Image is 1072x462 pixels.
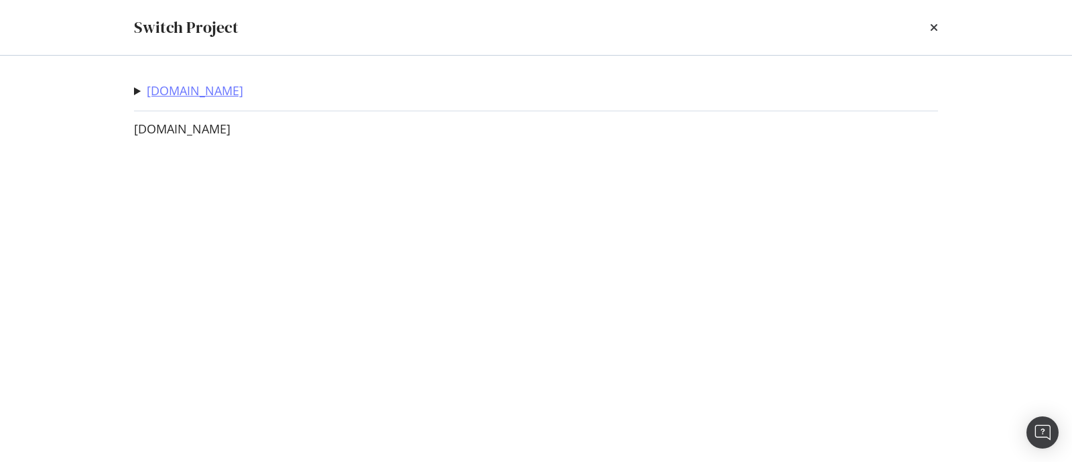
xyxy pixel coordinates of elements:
div: Switch Project [134,16,239,39]
summary: [DOMAIN_NAME] [134,82,243,100]
div: Open Intercom Messenger [1026,416,1059,449]
a: [DOMAIN_NAME] [147,84,243,98]
a: [DOMAIN_NAME] [134,122,230,136]
div: times [930,16,938,39]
